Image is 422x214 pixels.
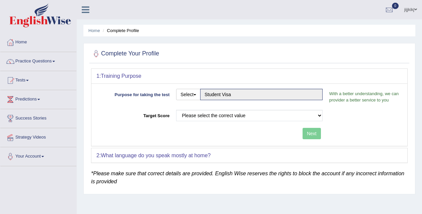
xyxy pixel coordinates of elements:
span: 0 [392,3,399,9]
a: Tests [0,71,76,88]
a: Predictions [0,90,76,107]
p: With a better understanding, we can provider a better service to you [326,90,402,103]
label: Purpose for taking the test [96,89,173,98]
a: Home [0,33,76,50]
button: Select [176,89,200,100]
em: *Please make sure that correct details are provided. English Wise reserves the rights to block th... [91,171,404,184]
a: Home [88,28,100,33]
a: Success Stories [0,109,76,126]
div: 1: [91,69,407,83]
a: Your Account [0,147,76,164]
b: What language do you speak mostly at home? [101,153,210,158]
label: Target Score [96,110,173,119]
div: 2: [91,148,407,163]
a: Strategy Videos [0,128,76,145]
h2: Complete Your Profile [91,49,159,59]
input: Please enter the purpose of taking the test [200,89,323,100]
li: Complete Profile [101,27,139,34]
a: Practice Questions [0,52,76,69]
b: Training Purpose [101,73,141,79]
